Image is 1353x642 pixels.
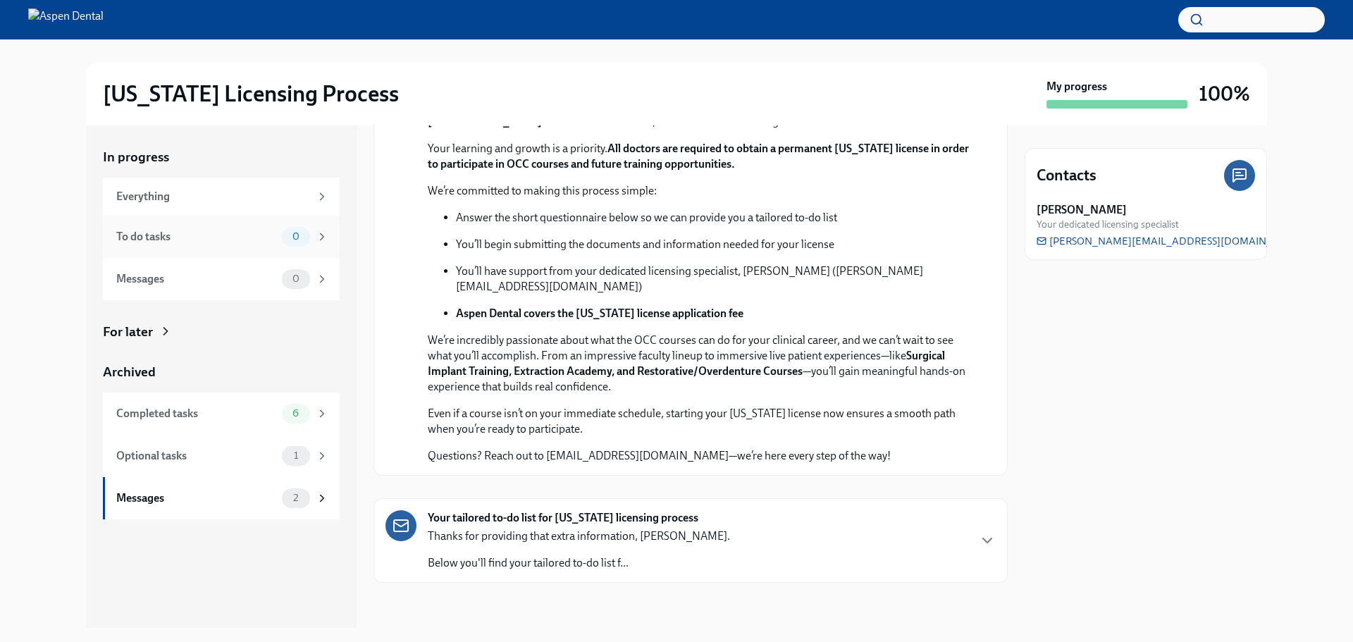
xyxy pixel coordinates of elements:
strong: [PERSON_NAME] [1037,202,1127,218]
a: [PERSON_NAME][EMAIL_ADDRESS][DOMAIN_NAME] [1037,234,1306,248]
span: Your dedicated licensing specialist [1037,218,1179,231]
div: Everything [116,189,310,204]
p: You’ll begin submitting the documents and information needed for your license [456,237,973,252]
a: Messages0 [103,258,340,300]
a: Everything [103,178,340,216]
p: We’re committed to making this process simple: [428,183,973,199]
div: Messages [116,271,276,287]
strong: Your tailored to-do list for [US_STATE] licensing process [428,510,698,526]
p: Below you'll find your tailored to-do list f... [428,555,730,571]
p: Thanks for providing that extra information, [PERSON_NAME]. [428,529,730,544]
div: Completed tasks [116,406,276,421]
a: Messages2 [103,477,340,519]
div: For later [103,323,153,341]
p: Questions? Reach out to [EMAIL_ADDRESS][DOMAIN_NAME]—we’re here every step of the way! [428,448,973,464]
strong: All doctors are required to obtain a permanent [US_STATE] license in order to participate in OCC ... [428,142,969,171]
a: Optional tasks1 [103,435,340,477]
div: To do tasks [116,229,276,245]
span: 1 [285,450,307,461]
h4: Contacts [1037,165,1096,186]
p: You’ll have support from your dedicated licensing specialist, [PERSON_NAME] ([PERSON_NAME][EMAIL_... [456,264,973,295]
div: Optional tasks [116,448,276,464]
img: Aspen Dental [28,8,104,31]
span: 6 [284,408,307,419]
p: We’re incredibly passionate about what the OCC courses can do for your clinical career, and we ca... [428,333,973,395]
strong: Surgical Implant Training, Extraction Academy, and Restorative/Overdenture Courses [428,349,945,378]
span: 2 [285,493,307,503]
a: To do tasks0 [103,216,340,258]
p: Your learning and growth is a priority. [428,141,973,172]
strong: My progress [1046,79,1107,94]
strong: TAG Oral Care Center (OCC) in [GEOGRAPHIC_DATA] [428,99,911,128]
h2: [US_STATE] Licensing Process [103,80,399,108]
a: Archived [103,363,340,381]
p: Even if a course isn’t on your immediate schedule, starting your [US_STATE] license now ensures a... [428,406,973,437]
span: 0 [284,231,308,242]
a: In progress [103,148,340,166]
a: For later [103,323,340,341]
a: Completed tasks6 [103,393,340,435]
p: Answer the short questionnaire below so we can provide you a tailored to-do list [456,210,973,226]
div: Messages [116,490,276,506]
strong: Aspen Dental covers the [US_STATE] license application fee [456,307,743,320]
span: 0 [284,273,308,284]
h3: 100% [1199,81,1250,106]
